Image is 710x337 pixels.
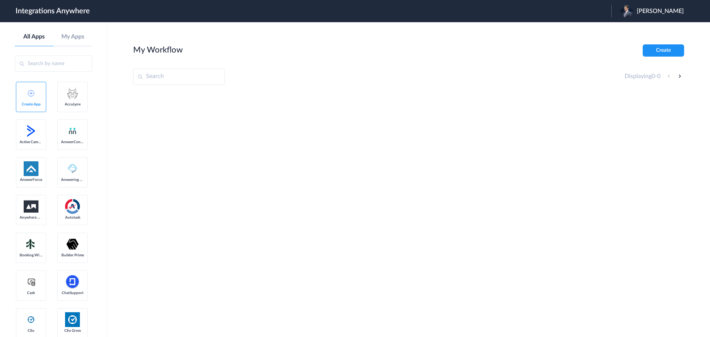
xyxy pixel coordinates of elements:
[637,8,684,15] span: [PERSON_NAME]
[643,44,684,57] button: Create
[652,73,655,79] span: 0
[20,328,43,333] span: Clio
[24,237,38,251] img: Setmore_Logo.svg
[65,237,80,252] img: builder-prime-logo.svg
[24,124,38,138] img: active-campaign-logo.svg
[15,55,92,72] input: Search by name
[16,7,90,16] h1: Integrations Anywhere
[24,200,38,213] img: aww.png
[20,140,43,144] span: Active Campaign
[28,90,34,97] img: add-icon.svg
[133,45,183,55] h2: My Workflow
[15,33,54,40] a: All Apps
[27,315,35,324] img: clio-logo.svg
[61,140,84,144] span: AnswerConnect
[625,73,660,80] h4: Displaying -
[68,127,77,135] img: answerconnect-logo.svg
[61,291,84,295] span: ChatSupport
[20,102,43,107] span: Create App
[61,253,84,257] span: Builder Prime
[65,312,80,327] img: Clio.jpg
[20,291,43,295] span: Cash
[621,5,633,17] img: ba527bae-b796-4f04-8e14-6677beeb953c.jpeg
[65,274,80,289] img: chatsupport-icon.svg
[65,199,80,214] img: autotask.png
[24,161,38,176] img: af-app-logo.svg
[20,215,43,220] span: Anywhere Works
[61,215,84,220] span: Autotask
[65,86,80,101] img: acculynx-logo.svg
[54,33,92,40] a: My Apps
[20,178,43,182] span: AnswerForce
[20,253,43,257] span: Booking Widget
[657,73,660,79] span: 0
[27,277,36,286] img: cash-logo.svg
[133,68,225,85] input: Search
[61,178,84,182] span: Answering Service
[61,328,84,333] span: Clio Grow
[61,102,84,107] span: AccuLynx
[65,161,80,176] img: Answering_service.png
